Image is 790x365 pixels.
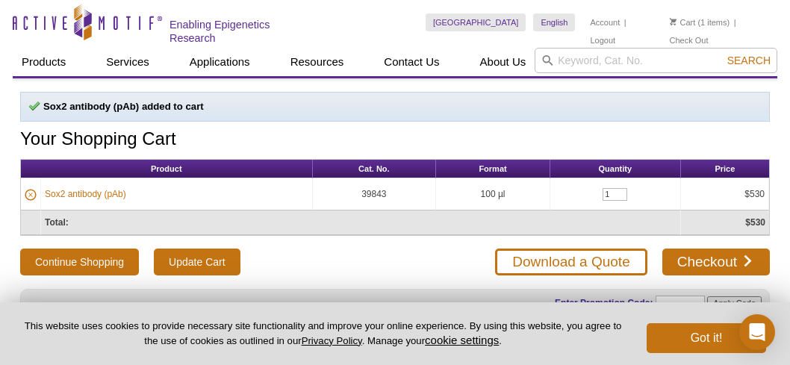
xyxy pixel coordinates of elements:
[533,13,575,31] a: English
[670,35,709,46] a: Check Out
[375,48,448,76] a: Contact Us
[97,48,158,76] a: Services
[707,296,762,310] input: Apply Code
[553,298,653,308] label: Enter Promotion Code:
[282,48,353,76] a: Resources
[436,178,550,210] td: 100 µl
[590,17,620,28] a: Account
[425,334,499,346] button: cookie settings
[302,335,362,346] a: Privacy Policy
[739,314,775,350] div: Open Intercom Messenger
[13,48,75,76] a: Products
[670,18,677,25] img: Your Cart
[590,35,615,46] a: Logout
[599,164,632,173] span: Quantity
[313,178,437,210] td: 39843
[670,13,730,31] li: (1 items)
[495,249,647,275] a: Download a Quote
[45,187,126,201] a: Sox2 antibody (pAb)
[647,323,766,353] button: Got it!
[154,249,240,275] input: Update Cart
[734,13,736,31] li: |
[181,48,259,76] a: Applications
[20,129,770,151] h1: Your Shopping Cart
[45,217,69,228] strong: Total:
[28,100,762,113] p: Sox2 antibody (pAb) added to cart
[471,48,535,76] a: About Us
[169,18,317,45] h2: Enabling Epigenetics Research
[479,164,506,173] span: Format
[20,249,139,275] button: Continue Shopping
[624,13,626,31] li: |
[535,48,777,73] input: Keyword, Cat. No.
[24,319,622,348] p: This website uses cookies to provide necessary site functionality and improve your online experie...
[681,178,769,210] td: $530
[745,217,765,228] strong: $530
[151,164,182,173] span: Product
[426,13,526,31] a: [GEOGRAPHIC_DATA]
[723,54,775,67] button: Search
[670,17,696,28] a: Cart
[715,164,735,173] span: Price
[662,249,770,275] a: Checkout
[727,54,771,66] span: Search
[358,164,390,173] span: Cat. No.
